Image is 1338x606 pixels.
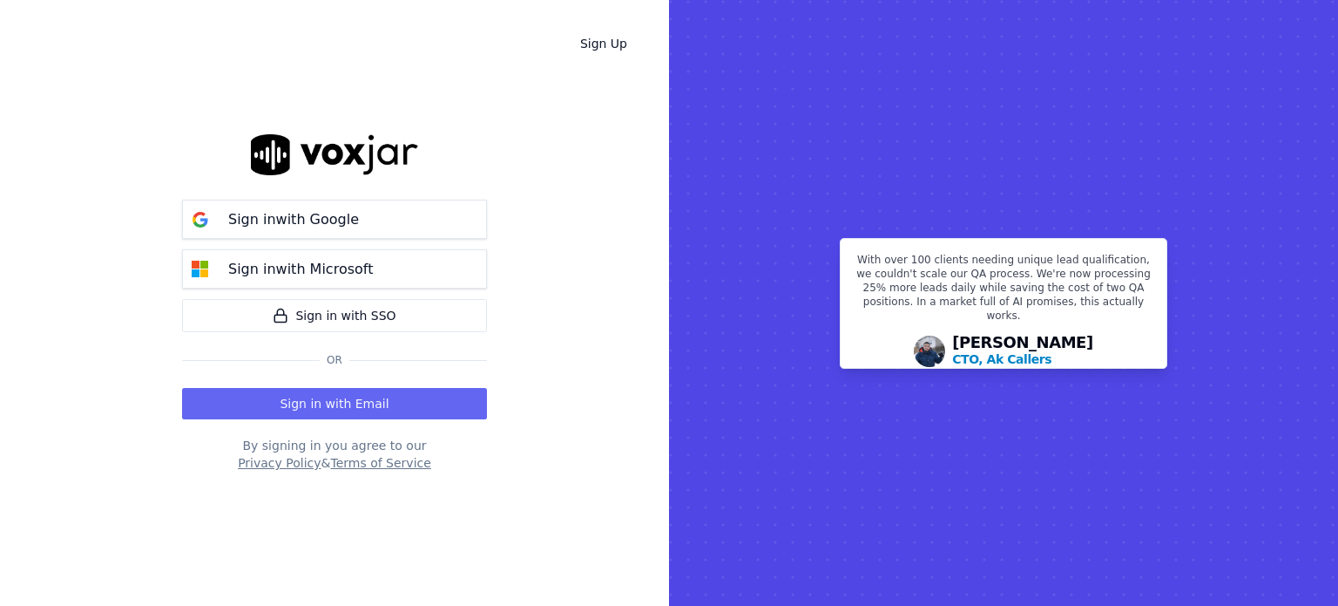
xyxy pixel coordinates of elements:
button: Terms of Service [330,454,430,472]
button: Privacy Policy [238,454,321,472]
a: Sign Up [566,28,641,59]
img: Avatar [914,336,945,367]
div: By signing in you agree to our & [182,437,487,472]
span: Or [320,353,349,367]
button: Sign inwith Google [182,200,487,239]
button: Sign in with Email [182,388,487,419]
p: CTO, Ak Callers [952,351,1051,368]
div: [PERSON_NAME] [952,335,1093,368]
img: google Sign in button [183,202,218,237]
a: Sign in with SSO [182,299,487,332]
button: Sign inwith Microsoft [182,249,487,289]
p: With over 100 clients needing unique lead qualification, we couldn't scale our QA process. We're ... [851,253,1156,330]
img: microsoft Sign in button [183,252,218,287]
p: Sign in with Google [228,209,359,230]
p: Sign in with Microsoft [228,259,373,280]
img: logo [251,134,418,175]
